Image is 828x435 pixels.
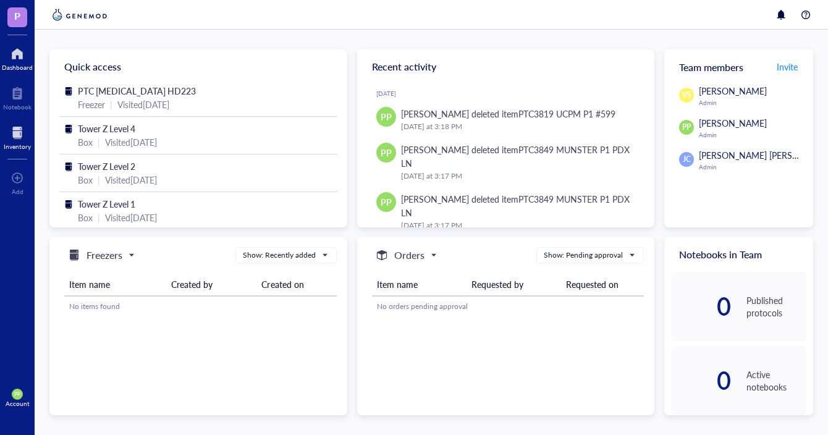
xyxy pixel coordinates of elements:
[12,188,23,195] div: Add
[2,64,33,71] div: Dashboard
[14,8,20,23] span: P
[105,211,157,224] div: Visited [DATE]
[381,195,392,209] span: PP
[98,211,100,224] div: |
[110,98,112,111] div: |
[372,273,467,296] th: Item name
[3,83,32,111] a: Notebook
[4,123,31,150] a: Inventory
[49,7,110,22] img: genemod-logo
[394,248,425,263] h5: Orders
[381,110,392,124] span: PP
[87,248,122,263] h5: Freezers
[699,99,806,106] div: Admin
[664,49,813,84] div: Team members
[78,173,93,187] div: Box
[401,170,635,182] div: [DATE] at 3:17 PM
[746,294,806,319] div: Published protocols
[699,131,806,138] div: Admin
[117,98,169,111] div: Visited [DATE]
[105,173,157,187] div: Visited [DATE]
[357,49,655,84] div: Recent activity
[14,391,20,397] span: PP
[672,371,731,391] div: 0
[401,143,635,170] div: [PERSON_NAME] deleted item
[78,211,93,224] div: Box
[98,173,100,187] div: |
[561,273,644,296] th: Requested on
[381,146,392,159] span: PP
[699,117,767,129] span: [PERSON_NAME]
[4,143,31,150] div: Inventory
[105,135,157,149] div: Visited [DATE]
[6,400,30,407] div: Account
[699,85,767,97] span: [PERSON_NAME]
[3,103,32,111] div: Notebook
[682,122,691,133] span: PP
[746,368,806,393] div: Active notebooks
[401,107,615,120] div: [PERSON_NAME] deleted item
[78,198,135,210] span: Tower Z Level 1
[467,273,561,296] th: Requested by
[78,135,93,149] div: Box
[776,57,798,77] button: Invite
[98,135,100,149] div: |
[78,85,196,97] span: PTC [MEDICAL_DATA] HD223
[777,61,798,73] span: Invite
[78,160,135,172] span: Tower Z Level 2
[672,297,731,316] div: 0
[683,154,691,165] span: JC
[243,250,316,261] div: Show: Recently added
[682,90,691,101] span: VS
[69,301,332,312] div: No items found
[64,273,166,296] th: Item name
[518,108,615,120] div: PTC3819 UCPM P1 #599
[78,98,105,111] div: Freezer
[401,192,635,219] div: [PERSON_NAME] deleted item
[2,44,33,71] a: Dashboard
[377,301,640,312] div: No orders pending approval
[699,163,826,171] div: Admin
[78,122,135,135] span: Tower Z Level 4
[544,250,623,261] div: Show: Pending approval
[166,273,257,296] th: Created by
[664,237,813,272] div: Notebooks in Team
[401,120,635,133] div: [DATE] at 3:18 PM
[376,90,645,97] div: [DATE]
[49,49,347,84] div: Quick access
[256,273,336,296] th: Created on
